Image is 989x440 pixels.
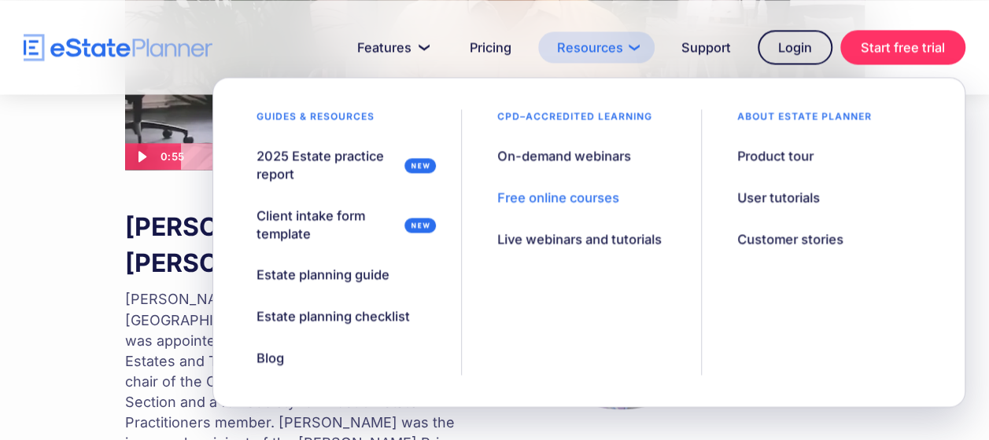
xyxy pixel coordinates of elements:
[737,189,820,207] div: User tutorials
[737,147,814,165] div: Product tour
[256,147,397,183] div: 2025 Estate practice report
[737,230,843,248] div: Customer stories
[125,143,157,170] button: Play Video
[451,31,530,63] a: Pricing
[718,181,840,214] a: User tutorials
[718,139,833,173] a: Product tour
[478,222,681,256] a: Live webinars and tutorials
[478,109,672,131] div: CPD–accredited learning
[256,307,410,325] div: Estate planning checklist
[256,207,397,243] div: Client intake form template
[237,341,304,375] a: Blog
[497,230,662,248] div: Live webinars and tutorials
[840,30,965,64] a: Start free trial
[758,30,832,64] a: Login
[237,299,430,333] a: Estate planning checklist
[538,31,655,63] a: Resources
[256,266,389,284] div: Estate planning guide
[256,349,284,367] div: Blog
[497,147,631,165] div: On-demand webinars
[718,109,891,131] div: About estate planner
[478,181,639,214] a: Free online courses
[237,199,445,251] a: Client intake form template
[125,209,473,281] h3: [PERSON_NAME] [PERSON_NAME]
[237,139,445,191] a: 2025 Estate practice report
[193,143,636,170] div: Playbar
[24,34,212,61] a: home
[338,31,443,63] a: Features
[718,222,863,256] a: Customer stories
[237,258,409,291] a: Estate planning guide
[497,189,619,207] div: Free online courses
[237,109,394,131] div: Guides & resources
[662,31,750,63] a: Support
[478,139,651,173] a: On-demand webinars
